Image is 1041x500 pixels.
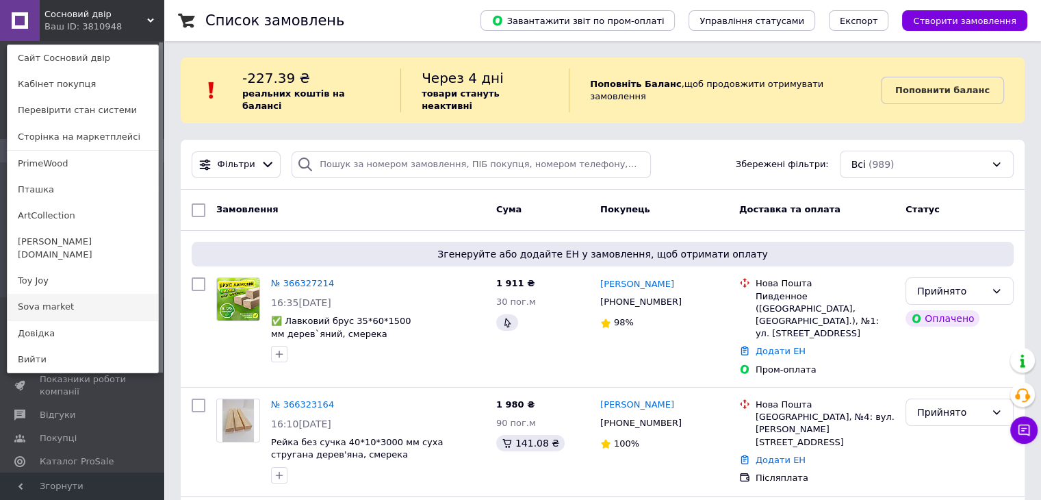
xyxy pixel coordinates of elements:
a: Фото товару [216,399,260,442]
div: Оплачено [905,310,979,327]
a: ArtСollection [8,203,158,229]
a: № 366323164 [271,399,334,410]
span: Згенеруйте або додайте ЕН у замовлення, щоб отримати оплату [197,247,1008,261]
span: Замовлення [216,204,278,214]
a: Sova market [8,294,158,320]
span: Статус [905,204,940,214]
span: Покупці [40,432,77,445]
span: 16:35[DATE] [271,297,331,308]
a: Додати ЕН [756,346,806,356]
span: 16:10[DATE] [271,418,331,429]
a: Фото товару [216,277,260,321]
input: Пошук за номером замовлення, ПІБ покупця, номером телефону, Email, номером накладної [292,151,651,178]
span: Фільтри [218,158,255,171]
div: , щоб продовжити отримувати замовлення [569,68,881,112]
b: реальних коштів на балансі [242,88,345,111]
div: [GEOGRAPHIC_DATA], №4: вул. [PERSON_NAME][STREET_ADDRESS] [756,411,895,449]
a: № 366327214 [271,278,334,288]
span: 30 пог.м [496,297,536,307]
span: Створити замовлення [913,16,1016,26]
div: [PHONE_NUMBER] [597,293,684,311]
div: Нова Пошта [756,399,895,411]
span: Cума [496,204,522,214]
div: Нова Пошта [756,277,895,290]
a: Кабінет покупця [8,71,158,97]
span: Показники роботи компанії [40,373,127,398]
a: Вийти [8,347,158,373]
a: Сайт Сосновий двір [8,45,158,71]
span: Сосновий двір [44,8,147,21]
button: Експорт [829,10,889,31]
div: Післяплата [756,472,895,484]
button: Управління статусами [689,10,815,31]
a: PrimeWood [8,151,158,177]
b: Поповнити баланс [895,85,990,95]
a: Сторінка на маркетплейсі [8,124,158,150]
a: Toy Joy [8,268,158,294]
a: Рейка без сучка 40*10*3000 мм суха стругана дерев'яна, смерека [271,437,443,460]
a: Поповнити баланс [881,77,1004,104]
div: Прийнято [917,284,986,299]
span: 1 911 ₴ [496,278,535,288]
img: Фото товару [222,399,255,442]
span: Завантажити звіт по пром-оплаті [491,14,664,27]
div: Прийнято [917,405,986,420]
div: Ваш ID: 3810948 [44,21,102,33]
img: :exclamation: [201,80,222,101]
span: (989) [869,159,895,170]
span: Доставка та оплата [739,204,840,214]
button: Завантажити звіт по пром-оплаті [480,10,675,31]
span: 1 980 ₴ [496,399,535,410]
b: Поповніть Баланс [590,79,681,89]
span: Збережені фільтри: [736,158,829,171]
div: [PHONE_NUMBER] [597,414,684,432]
span: Управління статусами [699,16,804,26]
a: [PERSON_NAME] [600,399,674,412]
a: Створити замовлення [888,15,1027,25]
h1: Список замовлень [205,12,344,29]
span: Через 4 дні [422,70,504,86]
img: Фото товару [217,278,259,321]
span: Всі [851,158,866,171]
a: ✅ Лавковий брус 35*60*1500 мм дерев`яний, смерека [271,316,411,339]
span: Відгуки [40,409,75,421]
a: [PERSON_NAME][DOMAIN_NAME] [8,229,158,267]
div: Пивденное ([GEOGRAPHIC_DATA], [GEOGRAPHIC_DATA].), №1: ул. [STREET_ADDRESS] [756,290,895,340]
div: 141.08 ₴ [496,435,565,451]
button: Чат з покупцем [1010,416,1038,444]
span: 98% [614,317,634,327]
span: -227.39 ₴ [242,70,310,86]
span: 90 пог.м [496,418,536,428]
a: Довідка [8,321,158,347]
div: Пром-оплата [756,364,895,376]
span: 100% [614,438,639,449]
a: Пташка [8,177,158,203]
button: Створити замовлення [902,10,1027,31]
a: Додати ЕН [756,455,806,465]
b: товари стануть неактивні [422,88,500,111]
a: [PERSON_NAME] [600,278,674,291]
span: Експорт [840,16,878,26]
span: Каталог ProSale [40,455,114,468]
a: Перевірити стан системи [8,97,158,123]
span: Покупець [600,204,650,214]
